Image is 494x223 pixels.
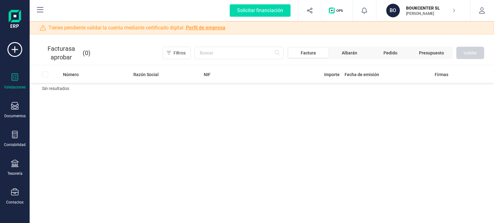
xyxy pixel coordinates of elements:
[40,44,90,62] p: ( )
[4,142,26,147] div: Contabilidad
[386,4,400,17] div: BO
[4,114,26,118] div: Documentos
[7,171,23,176] div: Tesorería
[48,24,225,32] span: Tienes pendiente validar la cuenta mediante certificado digital.
[6,200,23,205] div: Contactos
[133,71,159,78] span: Razón Social
[40,44,83,62] span: Facturas a aprobar
[406,5,455,11] p: BOUKCENTER SL
[85,49,88,57] span: 0
[324,71,340,78] span: Importe
[435,71,448,78] span: Firmas
[186,25,225,31] a: Perfil de empresa
[230,4,291,17] div: Solicitar financiación
[4,85,26,90] div: Validaciones
[9,10,21,30] img: Logo Finanedi
[406,11,455,16] p: [PERSON_NAME]
[30,83,494,94] td: Sin resultados
[63,71,79,78] span: Número
[204,71,211,78] span: NIF
[325,1,349,20] button: Logo de OPS
[163,47,191,59] button: Filtros
[301,50,316,56] span: Factura
[195,47,283,59] input: Buscar
[174,50,186,56] span: Filtros
[384,1,463,20] button: BOBOUKCENTER SL[PERSON_NAME]
[383,50,397,56] span: Pedido
[222,1,298,20] button: Solicitar financiación
[345,71,379,78] span: Fecha de emisión
[419,50,444,56] span: Presupuesto
[329,7,345,14] img: Logo de OPS
[342,50,357,56] span: Albarán
[456,47,484,59] button: Validar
